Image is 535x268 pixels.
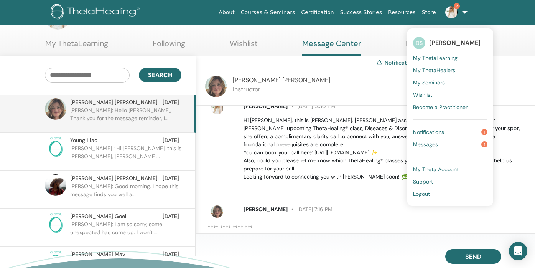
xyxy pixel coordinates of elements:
a: About [216,5,237,20]
img: no-photo.png [45,136,66,158]
a: Resources [385,5,419,20]
p: [PERSON_NAME]: Hello [PERSON_NAME], Thank you for the message reminder, I... [70,106,181,129]
span: [PERSON_NAME] [PERSON_NAME] [233,76,330,84]
span: [DATE] 5:30 PM [288,103,335,109]
img: default.jpg [445,6,458,18]
a: Become a Practitioner [413,101,487,113]
img: default.jpg [45,174,66,196]
span: Young Liao [70,136,97,144]
a: Store [419,5,439,20]
span: My Seminars [413,79,445,86]
p: [PERSON_NAME]: I am so sorry, some unexpected has come up. I won’t ... [70,220,181,243]
p: Hi [PERSON_NAME], this is [PERSON_NAME], [PERSON_NAME] assistant. 🌸 I see you’ve registered for [... [244,116,526,181]
img: default.jpg [211,205,223,218]
span: Become a Practitioner [413,104,468,111]
a: Notifications [385,59,417,66]
span: [PERSON_NAME] May [70,250,125,258]
span: [PERSON_NAME] [PERSON_NAME] [70,98,158,106]
img: default.jpg [211,102,223,114]
span: [PERSON_NAME] [244,206,288,213]
span: [DATE] [163,174,179,182]
p: Instructor [233,85,330,94]
a: My ThetaLearning [45,39,108,54]
span: [DATE] [163,212,179,220]
span: My ThetaHealers [413,67,455,74]
ul: 2 [407,28,493,206]
a: Help & Resources [406,39,468,54]
a: My ThetaHealers [413,64,487,76]
span: 1 [481,129,487,135]
div: Open Intercom Messenger [509,242,527,260]
a: Following [153,39,185,54]
button: Send [445,249,501,264]
span: Notifications [413,129,444,136]
span: [PERSON_NAME] [PERSON_NAME] [70,174,158,182]
a: My ThetaLearning [413,52,487,64]
span: Wishlist [413,91,432,98]
span: Send [465,253,481,261]
a: My Theta Account [413,163,487,175]
a: Messages1 [413,138,487,151]
img: default.jpg [205,76,227,97]
a: Wishlist [413,89,487,101]
span: 1 [481,141,487,147]
span: [PERSON_NAME] [244,103,288,109]
span: Logout [413,190,430,197]
a: DS[PERSON_NAME] [413,34,487,52]
span: My ThetaLearning [413,55,458,61]
a: Support [413,175,487,188]
span: [PERSON_NAME] Goel [70,212,126,220]
span: DS [413,37,425,49]
span: Messages [413,141,438,148]
a: Notifications1 [413,126,487,138]
span: Support [413,178,433,185]
a: Certification [298,5,337,20]
p: [PERSON_NAME] : Hi [PERSON_NAME], this is [PERSON_NAME], [PERSON_NAME]... [70,144,181,167]
a: Logout [413,188,487,200]
a: Success Stories [337,5,385,20]
span: My Theta Account [413,166,459,173]
a: Wishlist [230,39,258,54]
img: default.jpg [45,98,66,120]
img: logo.png [51,4,142,21]
button: Search [139,68,181,82]
a: Courses & Seminars [238,5,298,20]
a: Message Center [302,39,361,56]
span: [PERSON_NAME] [429,39,481,47]
span: Search [148,71,172,79]
span: [DATE] [163,136,179,144]
a: My Seminars [413,76,487,89]
img: no-photo.png [45,212,66,234]
span: 2 [454,3,460,9]
span: [DATE] [163,98,179,106]
p: [PERSON_NAME]: Good morning. I hope this message finds you well a... [70,182,181,205]
span: [DATE] 7:16 PM [288,206,333,213]
span: [DATE] [163,250,179,258]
